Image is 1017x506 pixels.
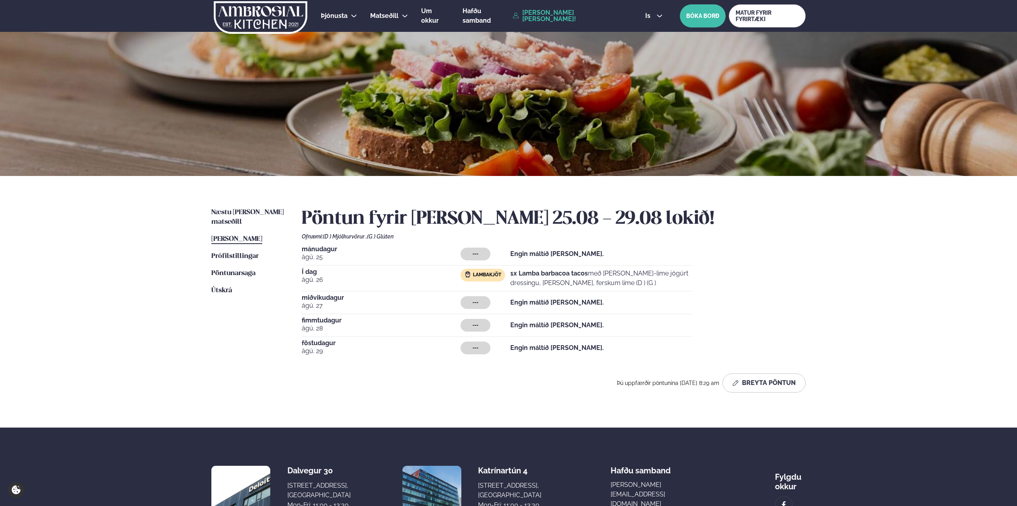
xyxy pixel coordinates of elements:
[472,345,478,351] span: ---
[775,466,806,491] div: Fylgdu okkur
[302,275,461,285] span: ágú. 26
[645,13,653,19] span: is
[473,272,501,278] span: Lambakjöt
[421,6,449,25] a: Um okkur
[510,321,604,329] strong: Engin máltíð [PERSON_NAME].
[211,253,259,260] span: Prófílstillingar
[617,380,719,386] span: Þú uppfærðir pöntunina [DATE] 8:29 am
[510,250,604,258] strong: Engin máltíð [PERSON_NAME].
[323,233,367,240] span: (D ) Mjólkurvörur ,
[722,373,806,393] button: Breyta Pöntun
[510,269,692,288] p: með [PERSON_NAME]-lime jógúrt dressingu, [PERSON_NAME], ferskum lime (D ) (G )
[213,1,308,34] img: logo
[302,317,461,324] span: fimmtudagur
[472,251,478,257] span: ---
[302,301,461,311] span: ágú. 27
[211,208,286,227] a: Næstu [PERSON_NAME] matseðill
[302,324,461,333] span: ágú. 28
[302,295,461,301] span: miðvikudagur
[302,246,461,252] span: mánudagur
[370,11,398,21] a: Matseðill
[421,7,439,24] span: Um okkur
[211,287,232,294] span: Útskrá
[639,13,669,19] button: is
[211,234,262,244] a: [PERSON_NAME]
[321,12,347,20] span: Þjónusta
[211,236,262,242] span: [PERSON_NAME]
[211,269,256,278] a: Pöntunarsaga
[287,481,351,500] div: [STREET_ADDRESS], [GEOGRAPHIC_DATA]
[611,459,671,475] span: Hafðu samband
[367,233,394,240] span: (G ) Glúten
[478,466,541,475] div: Katrínartún 4
[211,270,256,277] span: Pöntunarsaga
[302,233,806,240] div: Ofnæmi:
[729,4,806,27] a: MATUR FYRIR FYRIRTÆKI
[302,208,806,230] h2: Pöntun fyrir [PERSON_NAME] 25.08 - 29.08 lokið!
[510,299,604,306] strong: Engin máltíð [PERSON_NAME].
[321,11,347,21] a: Þjónusta
[472,299,478,306] span: ---
[465,271,471,277] img: Lamb.svg
[510,344,604,352] strong: Engin máltíð [PERSON_NAME].
[211,209,284,225] span: Næstu [PERSON_NAME] matseðill
[370,12,398,20] span: Matseðill
[472,322,478,328] span: ---
[211,286,232,295] a: Útskrá
[513,10,627,22] a: [PERSON_NAME] [PERSON_NAME]!
[510,270,588,277] strong: 1x Lamba barbacoa tacos
[463,6,509,25] a: Hafðu samband
[287,466,351,475] div: Dalvegur 30
[211,252,259,261] a: Prófílstillingar
[8,482,24,498] a: Cookie settings
[302,252,461,262] span: ágú. 25
[680,4,726,27] button: BÓKA BORÐ
[478,481,541,500] div: [STREET_ADDRESS], [GEOGRAPHIC_DATA]
[302,340,461,346] span: föstudagur
[302,269,461,275] span: Í dag
[302,346,461,356] span: ágú. 29
[463,7,491,24] span: Hafðu samband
